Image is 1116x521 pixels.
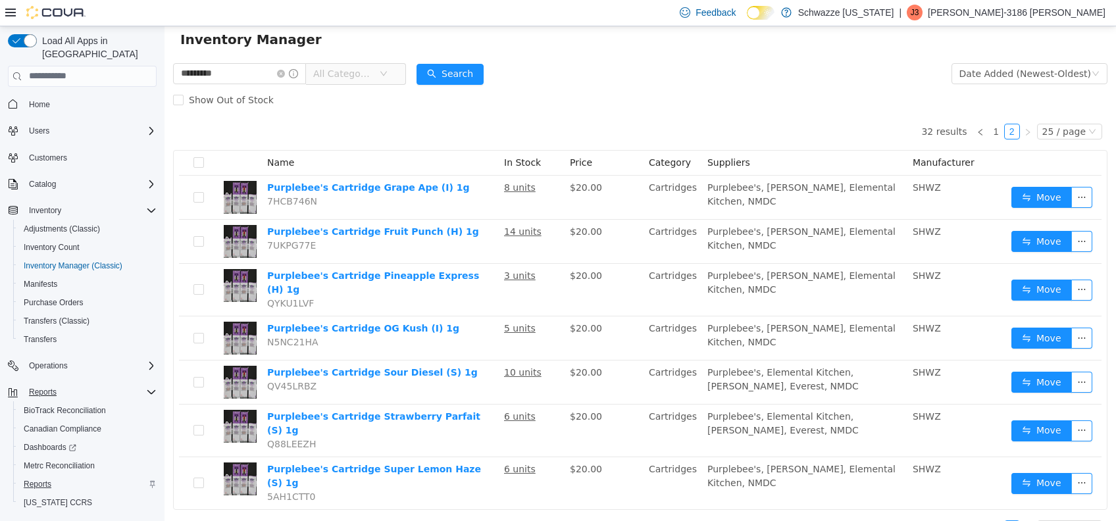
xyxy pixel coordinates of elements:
span: Catalog [29,179,56,189]
li: 2 [840,97,855,113]
p: [PERSON_NAME]-3186 [PERSON_NAME] [928,5,1105,20]
u: 8 units [340,156,371,166]
div: Jessie-3186 Lorentz [907,5,923,20]
button: Catalog [3,175,162,193]
span: Users [24,123,157,139]
span: Inventory [24,203,157,218]
span: Transfers [24,334,57,345]
span: Load All Apps in [GEOGRAPHIC_DATA] [37,34,157,61]
span: SHWZ [748,297,776,307]
button: Inventory Count [13,238,162,257]
a: Reports [18,476,57,492]
li: Previous Page [808,97,824,113]
a: BioTrack Reconciliation [18,403,111,418]
a: Dashboards [18,439,82,455]
span: Purplebee's, Elemental Kitchen, [PERSON_NAME], Everest, NMDC [543,341,694,365]
a: 2 [840,98,855,112]
span: Reports [18,476,157,492]
i: icon: down [927,43,935,53]
img: Purplebee's Cartridge Fruit Punch (H) 1g hero shot [59,199,92,232]
span: Transfers [18,332,157,347]
a: Purplebee's Cartridge OG Kush (I) 1g [103,297,295,307]
a: Purchase Orders [18,295,89,310]
span: Canadian Compliance [24,424,101,434]
span: $20.00 [405,297,438,307]
i: icon: info-circle [124,43,134,52]
span: Manifests [18,276,157,292]
u: 14 units [340,200,377,211]
td: Cartridges [479,149,538,193]
img: Cova [26,6,86,19]
button: Adjustments (Classic) [13,220,162,238]
span: Reports [24,479,51,489]
span: Inventory Count [24,242,80,253]
a: Transfers (Classic) [18,313,95,329]
button: icon: swapMove [847,205,907,226]
a: Purplebee's Cartridge Strawberry Parfait (S) 1g [103,385,316,409]
button: Transfers (Classic) [13,312,162,330]
span: $20.00 [405,341,438,351]
img: Purplebee's Cartridge Strawberry Parfait (S) 1g hero shot [59,384,92,416]
a: Adjustments (Classic) [18,221,105,237]
button: Users [3,122,162,140]
span: SHWZ [748,244,776,255]
li: 2 [840,494,855,510]
img: Purplebee's Cartridge Pineapple Express (H) 1g hero shot [59,243,92,276]
span: Suppliers [543,131,586,141]
span: SHWZ [748,156,776,166]
button: Canadian Compliance [13,420,162,438]
button: [US_STATE] CCRS [13,493,162,512]
button: Users [24,123,55,139]
button: Inventory Manager (Classic) [13,257,162,275]
button: Manifests [13,275,162,293]
button: BioTrack Reconciliation [13,401,162,420]
img: Purplebee's Cartridge Grape Ape (I) 1g hero shot [59,155,92,187]
span: Operations [24,358,157,374]
button: Reports [3,383,162,401]
span: Home [24,96,157,112]
li: 1 [824,494,840,510]
button: Reports [24,384,62,400]
button: icon: ellipsis [907,447,928,468]
span: Catalog [24,176,157,192]
span: Price [405,131,428,141]
li: 32 results [757,494,802,510]
a: Inventory Manager (Classic) [18,258,128,274]
a: Manifests [18,276,63,292]
span: $20.00 [405,200,438,211]
button: Purchase Orders [13,293,162,312]
span: Customers [29,153,67,163]
span: SHWZ [748,341,776,351]
span: Metrc Reconciliation [18,458,157,474]
span: Operations [29,360,68,371]
td: Cartridges [479,378,538,431]
div: 25 / page [878,98,921,112]
span: Inventory Count [18,239,157,255]
span: 7HCB746N [103,170,153,180]
u: 10 units [340,341,377,351]
button: icon: ellipsis [907,301,928,322]
span: Manifests [24,279,57,289]
span: BioTrack Reconciliation [24,405,106,416]
a: Home [24,97,55,112]
td: Cartridges [479,334,538,378]
li: Next Page [855,494,871,510]
span: QYKU1LVF [103,272,149,282]
button: Customers [3,148,162,167]
li: 32 results [757,97,802,113]
i: icon: right [859,102,867,110]
p: Schwazze [US_STATE] [798,5,894,20]
button: icon: ellipsis [907,253,928,274]
span: Canadian Compliance [18,421,157,437]
span: Category [484,131,526,141]
span: Purplebee's, [PERSON_NAME], Elemental Kitchen, NMDC [543,244,731,268]
span: Metrc Reconciliation [24,460,95,471]
span: Purchase Orders [18,295,157,310]
span: SHWZ [748,385,776,395]
a: [US_STATE] CCRS [18,495,97,510]
span: $20.00 [405,437,438,448]
td: Cartridges [479,431,538,483]
span: SHWZ [748,437,776,448]
span: Manufacturer [748,131,810,141]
